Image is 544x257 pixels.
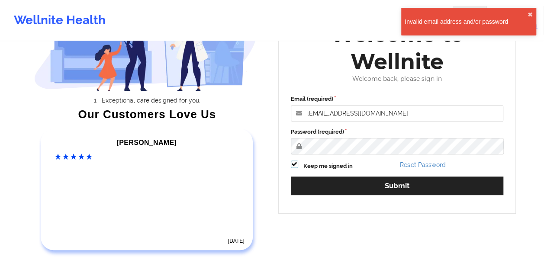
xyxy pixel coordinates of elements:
[291,105,504,122] input: Email address
[285,21,510,75] div: Welcome to Wellnite
[291,95,504,103] label: Email (required)
[228,238,245,244] time: [DATE]
[291,128,504,136] label: Password (required)
[303,162,353,170] label: Keep me signed in
[400,161,445,168] a: Reset Password
[285,75,510,83] div: Welcome back, please sign in
[291,177,504,195] button: Submit
[42,97,260,104] li: Exceptional care designed for you.
[117,139,177,146] span: [PERSON_NAME]
[34,110,260,119] div: Our Customers Love Us
[528,11,533,18] button: close
[405,17,528,26] div: Invalid email address and/or password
